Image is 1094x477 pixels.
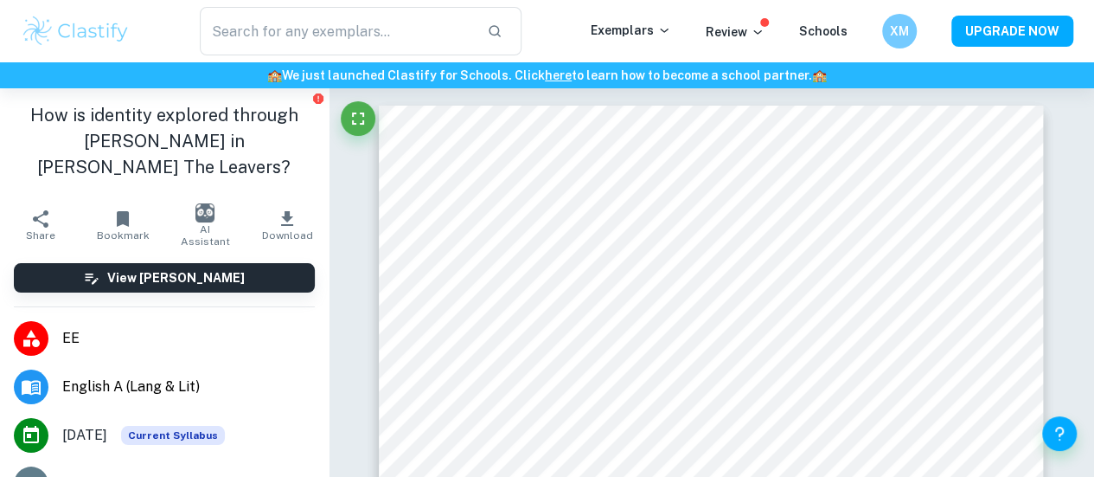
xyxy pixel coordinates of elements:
span: English A (Lang & Lit) [62,377,315,397]
img: AI Assistant [195,203,214,222]
button: AI Assistant [164,201,246,249]
input: Search for any exemplars... [200,7,473,55]
span: Current Syllabus [121,426,225,445]
h6: XM [890,22,910,41]
span: [DATE] [62,425,107,446]
button: UPGRADE NOW [951,16,1073,47]
button: Bookmark [82,201,164,249]
span: Download [262,229,313,242]
p: Exemplars [591,21,671,40]
span: 🏫 [812,68,827,82]
div: This exemplar is based on the current syllabus. Feel free to refer to it for inspiration/ideas wh... [121,426,225,445]
h1: How is identity explored through [PERSON_NAME] in [PERSON_NAME] The Leavers? [14,102,315,180]
h6: View [PERSON_NAME] [107,268,245,287]
p: Review [706,23,765,42]
span: 🏫 [267,68,282,82]
button: Report issue [312,92,325,105]
button: Help and Feedback [1042,416,1077,451]
span: EE [62,328,315,349]
button: Fullscreen [341,101,375,136]
span: Bookmark [97,229,150,242]
a: Schools [799,24,848,38]
button: View [PERSON_NAME] [14,263,315,293]
img: Clastify logo [21,14,131,48]
a: here [545,68,572,82]
span: Share [26,229,55,242]
button: Download [246,201,329,249]
h6: We just launched Clastify for Schools. Click to learn how to become a school partner. [3,66,1091,85]
span: AI Assistant [175,223,236,248]
button: XM [882,14,917,48]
